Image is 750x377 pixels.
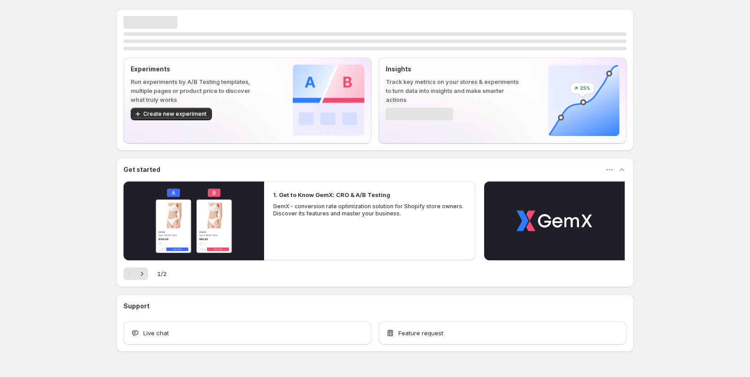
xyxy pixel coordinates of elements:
[293,65,364,136] img: Experiments
[398,329,443,338] span: Feature request
[386,65,519,74] p: Insights
[548,65,619,136] img: Insights
[273,203,466,217] p: GemX - conversion rate optimization solution for Shopify store owners. Discover its features and ...
[131,77,264,104] p: Run experiments by A/B Testing templates, multiple pages or product price to discover what truly ...
[143,329,169,338] span: Live chat
[143,110,207,118] span: Create new experiment
[131,65,264,74] p: Experiments
[124,267,148,280] nav: Pagination
[386,77,519,104] p: Track key metrics on your stores & experiments to turn data into insights and make smarter actions
[157,269,167,278] span: 1 / 2
[136,267,148,280] button: Next
[124,181,264,260] button: Play video
[484,181,625,260] button: Play video
[124,302,150,311] h3: Support
[131,108,212,120] button: Create new experiment
[124,165,160,174] h3: Get started
[273,190,390,199] h2: 1. Get to Know GemX: CRO & A/B Testing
